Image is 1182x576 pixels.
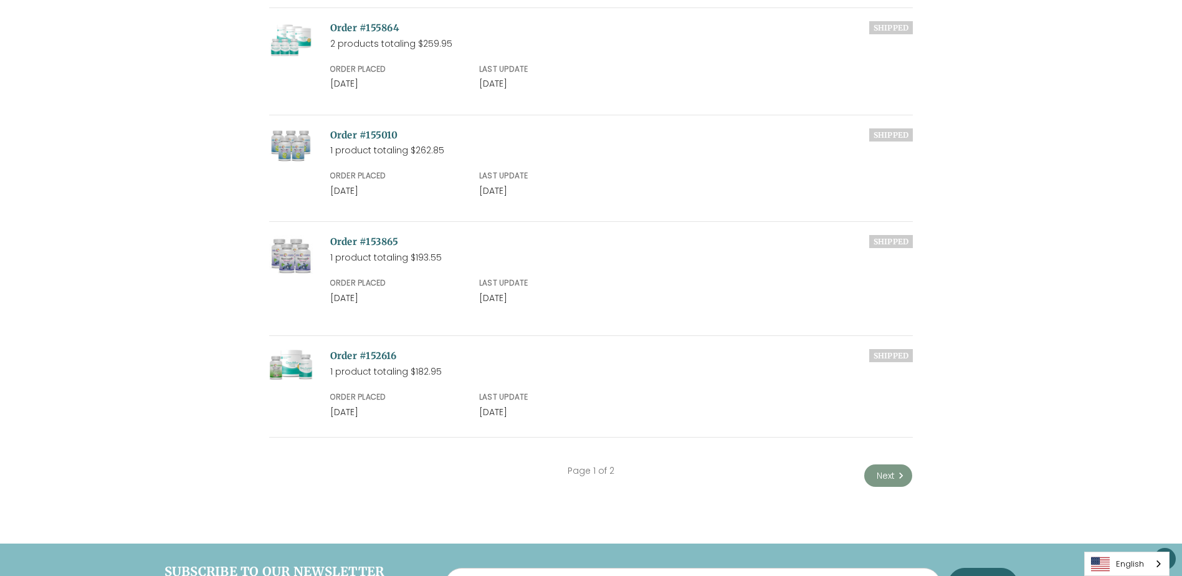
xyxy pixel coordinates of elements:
h6: Last Update [479,64,615,75]
p: 1 product totaling $262.85 [330,144,913,157]
h6: Order Placed [330,391,466,403]
span: [DATE] [479,77,507,90]
h6: Shipped [869,235,913,248]
span: [DATE] [330,292,358,304]
aside: Language selected: English [1084,552,1170,576]
a: Order #153865 [330,236,398,247]
p: 2 products totaling $259.95 [330,37,913,50]
span: [DATE] [479,406,507,418]
h6: Order Placed [330,277,466,289]
a: Next [864,464,912,487]
span: [DATE] [330,185,358,197]
h6: Order Placed [330,64,466,75]
a: Order #155864 [330,22,399,34]
a: Order #152616 [330,350,396,362]
a: English [1085,552,1169,575]
li: Page 1 of 2 [567,464,615,478]
h6: Last Update [479,391,615,403]
span: [DATE] [479,292,507,304]
h6: Shipped [869,128,913,142]
p: 1 product totaling $193.55 [330,251,913,264]
h6: Shipped [869,349,913,362]
a: Order #155010 [330,129,398,141]
h6: Last Update [479,170,615,181]
span: [DATE] [479,185,507,197]
h6: Shipped [869,21,913,34]
span: [DATE] [330,77,358,90]
div: Language [1084,552,1170,576]
p: 1 product totaling $182.95 [330,365,913,378]
h6: Last Update [479,277,615,289]
h6: Order Placed [330,170,466,181]
span: [DATE] [330,406,358,418]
